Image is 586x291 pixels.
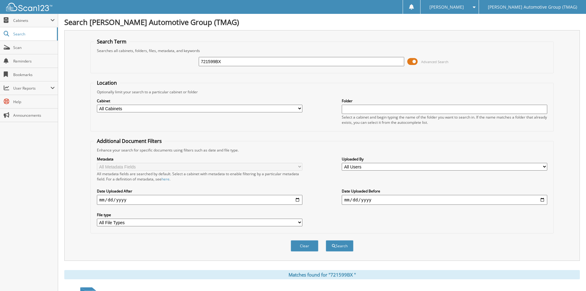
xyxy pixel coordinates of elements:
legend: Search Term [94,38,130,45]
div: Enhance your search for specific documents using filters such as date and file type. [94,148,550,153]
div: All metadata fields are searched by default. Select a cabinet with metadata to enable filtering b... [97,171,302,182]
span: Help [13,99,55,104]
span: Scan [13,45,55,50]
span: Advanced Search [421,59,448,64]
input: end [342,195,547,205]
label: File type [97,212,302,217]
span: Announcements [13,113,55,118]
legend: Additional Document Filters [94,138,165,144]
h1: Search [PERSON_NAME] Automotive Group (TMAG) [64,17,580,27]
span: Cabinets [13,18,50,23]
legend: Location [94,79,120,86]
div: Searches all cabinets, folders, files, metadata, and keywords [94,48,550,53]
label: Folder [342,98,547,103]
img: scan123-logo-white.svg [6,3,52,11]
span: Bookmarks [13,72,55,77]
label: Uploaded By [342,156,547,162]
span: [PERSON_NAME] Automotive Group (TMAG) [488,5,577,9]
span: Reminders [13,59,55,64]
input: start [97,195,302,205]
label: Date Uploaded After [97,188,302,194]
span: Search [13,31,54,37]
label: Metadata [97,156,302,162]
a: here [161,176,169,182]
div: Matches found for "721599BX " [64,270,580,279]
button: Search [326,240,353,252]
span: [PERSON_NAME] [429,5,464,9]
button: Clear [291,240,318,252]
label: Date Uploaded Before [342,188,547,194]
span: User Reports [13,86,50,91]
div: Optionally limit your search to a particular cabinet or folder [94,89,550,95]
div: Select a cabinet and begin typing the name of the folder you want to search in. If the name match... [342,115,547,125]
label: Cabinet [97,98,302,103]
